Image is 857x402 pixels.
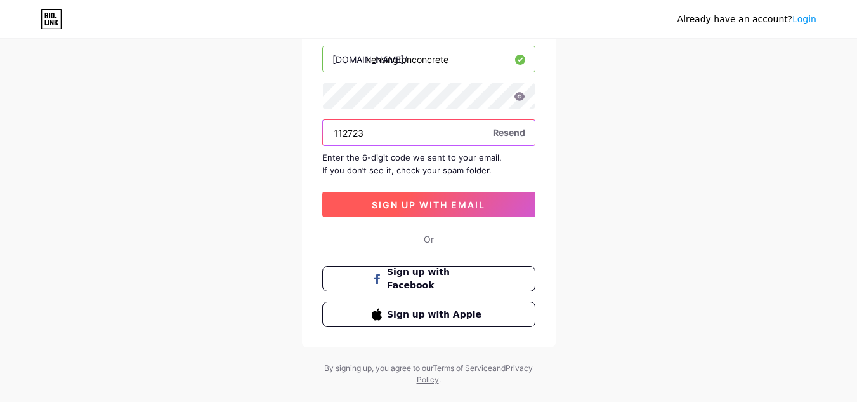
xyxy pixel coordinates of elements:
[322,192,535,217] button: sign up with email
[323,120,535,145] input: Paste login code
[493,126,525,139] span: Resend
[372,199,485,210] span: sign up with email
[387,265,485,292] span: Sign up with Facebook
[323,46,535,72] input: username
[332,53,407,66] div: [DOMAIN_NAME]/
[792,14,816,24] a: Login
[322,266,535,291] button: Sign up with Facebook
[322,302,535,327] button: Sign up with Apple
[433,363,492,373] a: Terms of Service
[677,13,816,26] div: Already have an account?
[321,363,537,385] div: By signing up, you agree to our and .
[322,151,535,177] div: Enter the 6-digit code we sent to your email. If you don’t see it, check your spam folder.
[424,232,434,246] div: Or
[387,308,485,321] span: Sign up with Apple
